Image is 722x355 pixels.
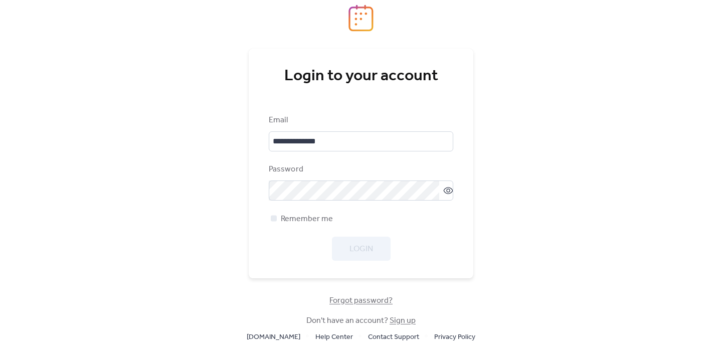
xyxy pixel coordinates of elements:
span: Remember me [281,213,333,225]
a: Forgot password? [329,298,393,303]
div: Password [269,163,451,175]
a: Help Center [315,330,353,343]
span: Privacy Policy [434,331,475,343]
img: logo [348,5,374,32]
a: Sign up [390,313,416,328]
div: Login to your account [269,66,453,86]
span: Contact Support [368,331,419,343]
a: Privacy Policy [434,330,475,343]
div: Email [269,114,451,126]
span: [DOMAIN_NAME] [247,331,300,343]
span: Don't have an account? [306,315,416,327]
span: Help Center [315,331,353,343]
a: [DOMAIN_NAME] [247,330,300,343]
span: Forgot password? [329,295,393,307]
a: Contact Support [368,330,419,343]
